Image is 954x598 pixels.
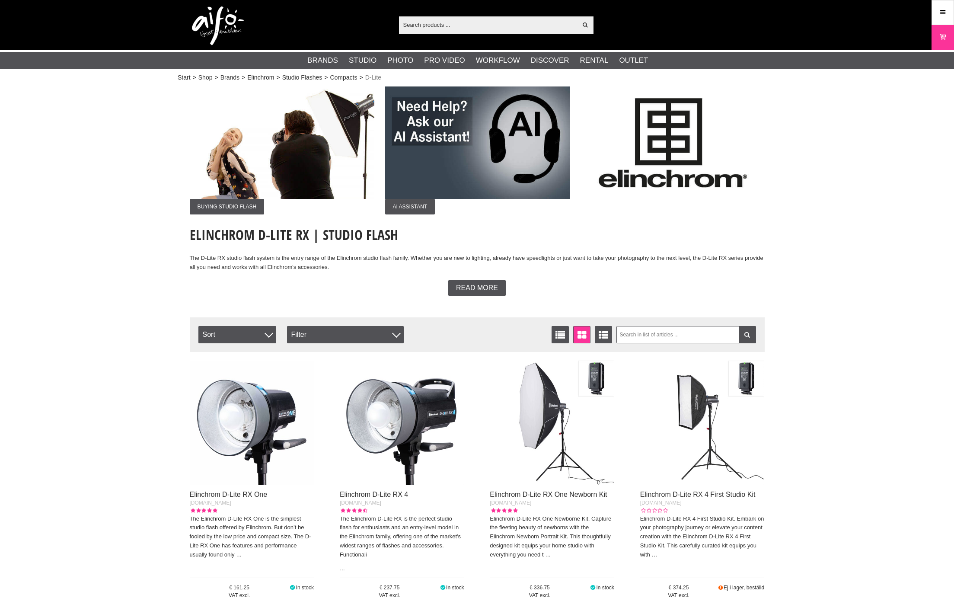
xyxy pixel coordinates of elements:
[220,73,239,82] a: Brands
[490,515,614,560] p: Elinchrom D-Lite RX One Newborne Kit. Capture the fleeting beauty of newborns with the Elinchrom ...
[190,507,217,515] div: Customer rating: 5.00
[340,500,381,506] span: [DOMAIN_NAME]
[190,491,268,498] a: Elinchrom D-Lite RX One
[190,86,374,199] img: Ad:002 ban-elin-dlite-001.jpg
[640,491,756,498] a: Elinchrom D-Lite RX 4 First Studio Kit
[446,585,464,591] span: In stock
[190,515,314,560] p: The Elinchrom D-Lite RX One is the simplest studio flash offered by Elinchrom. But don’t be foole...
[236,551,242,558] a: …
[640,515,765,560] p: Elinchrom D-Lite RX 4 First Studio Kit. Embark on your photography journey or elevate your conten...
[340,491,408,498] a: Elinchrom D-Lite RX 4
[340,584,439,592] span: 237.75
[340,507,367,515] div: Customer rating: 4.50
[399,18,578,31] input: Search products ...
[289,585,296,591] i: In stock
[198,326,276,343] span: Sort
[190,86,374,214] a: Ad:002 ban-elin-dlite-001.jpgBuying Studio Flash
[490,500,531,506] span: [DOMAIN_NAME]
[424,55,465,66] a: Pro Video
[573,326,590,343] a: Window
[307,55,338,66] a: Brands
[359,73,363,82] span: >
[287,326,404,343] div: Filter
[651,551,657,558] a: …
[739,326,756,343] a: Filter
[724,585,764,591] span: Ej i lager, beställd
[190,225,765,244] h1: Elinchrom D-Lite RX | Studio Flash
[190,500,231,506] span: [DOMAIN_NAME]
[580,55,609,66] a: Rental
[242,73,245,82] span: >
[439,585,446,591] i: In stock
[531,55,569,66] a: Discover
[198,73,213,82] a: Shop
[552,326,569,343] a: List
[596,585,614,591] span: In stock
[340,361,464,485] img: Elinchrom D-Lite RX 4
[490,584,589,592] span: 336.75
[490,507,517,515] div: Customer rating: 5.00
[590,585,597,591] i: In stock
[616,326,756,343] input: Search in list of articles ...
[640,500,682,506] span: [DOMAIN_NAME]
[640,361,765,485] img: Elinchrom D-Lite RX 4 First Studio Kit
[595,326,612,343] a: Extended list
[340,566,345,572] a: …
[490,361,614,485] img: Elinchrom D-Lite RX One Newborn Kit
[490,491,607,498] a: Elinchrom D-Lite RX One Newborn Kit
[385,86,570,199] img: Ad:001 ban-elin-AIelin.jpg
[193,73,196,82] span: >
[190,361,314,485] img: Elinchrom D-Lite RX One
[296,585,314,591] span: In stock
[619,55,648,66] a: Outlet
[214,73,218,82] span: >
[640,507,668,515] div: Customer rating: 0
[717,585,724,591] i: Soon in Stock
[190,199,265,214] span: Buying Studio Flash
[387,55,413,66] a: Photo
[324,73,328,82] span: >
[190,254,765,272] p: The D-Lite RX studio flash system is the entry range of the Elinchrom studio flash family. Whethe...
[192,6,244,45] img: logo.png
[385,199,435,214] span: AI Assistant
[340,515,464,560] p: The Elinchrom D-Lite RX is the perfect studio flash for enthusiasts and an entry-level model in t...
[640,584,718,592] span: 374.25
[178,73,191,82] a: Start
[330,73,357,82] a: Compacts
[581,86,765,199] img: Ad:003 ban-elin-logga.jpg
[476,55,520,66] a: Workflow
[190,584,289,592] span: 161.25
[385,86,570,214] a: Ad:001 ban-elin-AIelin.jpgAI Assistant
[365,73,381,82] span: D-Lite
[282,73,322,82] a: Studio Flashes
[276,73,280,82] span: >
[247,73,274,82] a: Elinchrom
[349,55,376,66] a: Studio
[545,551,551,558] a: …
[456,284,498,292] span: Read more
